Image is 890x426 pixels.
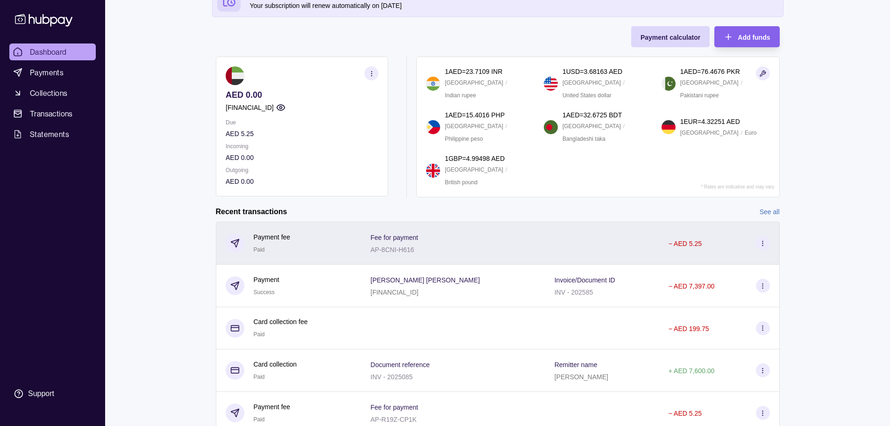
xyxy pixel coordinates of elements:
[250,0,778,11] p: Your subscription will renew automatically on [DATE]
[254,331,265,338] span: Paid
[9,64,96,81] a: Payments
[669,367,714,375] p: + AED 7,600.00
[555,373,608,381] p: [PERSON_NAME]
[226,102,274,113] p: [FINANCIAL_ID]
[216,207,287,217] h2: Recent transactions
[9,126,96,143] a: Statements
[562,121,621,131] p: [GEOGRAPHIC_DATA]
[555,276,615,284] p: Invoice/Document ID
[680,128,739,138] p: [GEOGRAPHIC_DATA]
[544,120,558,134] img: bd
[254,317,308,327] p: Card collection fee
[760,207,780,217] a: See all
[506,165,507,175] p: /
[555,361,598,368] p: Remitter name
[370,289,419,296] p: [FINANCIAL_ID]
[669,325,709,332] p: − AED 199.75
[562,110,622,120] p: 1 AED = 32.6725 BDT
[370,246,414,253] p: AP-8CNI-H616
[30,87,67,99] span: Collections
[562,134,605,144] p: Bangladeshi taka
[226,152,378,163] p: AED 0.00
[669,240,702,247] p: − AED 5.25
[226,176,378,187] p: AED 0.00
[631,26,710,47] button: Payment calculator
[662,77,676,91] img: pk
[445,110,505,120] p: 1 AED = 15.4016 PHP
[741,78,742,88] p: /
[445,66,502,77] p: 1 AED = 23.7109 INR
[445,177,477,188] p: British pound
[426,164,440,178] img: gb
[680,78,739,88] p: [GEOGRAPHIC_DATA]
[506,78,507,88] p: /
[370,361,430,368] p: Document reference
[254,374,265,380] span: Paid
[30,129,69,140] span: Statements
[254,274,279,285] p: Payment
[745,128,756,138] p: Euro
[669,410,702,417] p: − AED 5.25
[254,402,291,412] p: Payment fee
[226,141,378,152] p: Incoming
[254,289,275,296] span: Success
[680,66,740,77] p: 1 AED = 76.4676 PKR
[30,67,64,78] span: Payments
[226,66,244,85] img: ae
[30,46,67,58] span: Dashboard
[254,416,265,423] span: Paid
[254,246,265,253] span: Paid
[506,121,507,131] p: /
[28,389,54,399] div: Support
[445,90,476,101] p: Indian rupee
[445,134,483,144] p: Philippine peso
[254,359,297,369] p: Card collection
[701,184,774,189] p: * Rates are indicative and may vary
[226,165,378,175] p: Outgoing
[680,90,719,101] p: Pakistani rupee
[226,90,378,100] p: AED 0.00
[9,85,96,101] a: Collections
[562,90,612,101] p: United States dollar
[555,289,593,296] p: INV - 202585
[445,78,503,88] p: [GEOGRAPHIC_DATA]
[370,416,417,423] p: AP-R19Z-CP1K
[426,120,440,134] img: ph
[741,128,742,138] p: /
[370,234,418,241] p: Fee for payment
[623,78,625,88] p: /
[623,121,625,131] p: /
[445,121,503,131] p: [GEOGRAPHIC_DATA]
[714,26,779,47] button: Add funds
[30,108,73,119] span: Transactions
[662,120,676,134] img: de
[226,117,378,128] p: Due
[426,77,440,91] img: in
[226,129,378,139] p: AED 5.25
[9,384,96,404] a: Support
[370,276,480,284] p: [PERSON_NAME] [PERSON_NAME]
[544,77,558,91] img: us
[445,165,503,175] p: [GEOGRAPHIC_DATA]
[562,66,622,77] p: 1 USD = 3.68163 AED
[9,105,96,122] a: Transactions
[254,232,291,242] p: Payment fee
[641,34,700,41] span: Payment calculator
[680,116,740,127] p: 1 EUR = 4.32251 AED
[669,282,714,290] p: − AED 7,397.00
[9,43,96,60] a: Dashboard
[445,153,505,164] p: 1 GBP = 4.99498 AED
[562,78,621,88] p: [GEOGRAPHIC_DATA]
[738,34,770,41] span: Add funds
[370,404,418,411] p: Fee for payment
[370,373,413,381] p: INV - 2025085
